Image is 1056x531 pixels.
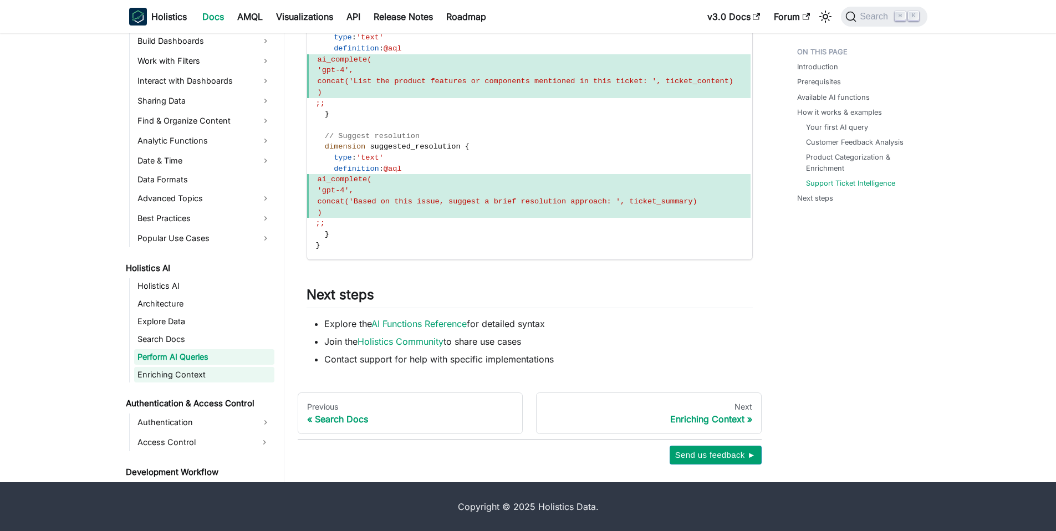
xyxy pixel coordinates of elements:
[134,331,274,347] a: Search Docs
[841,7,927,27] button: Search (Command+K)
[356,33,384,42] span: 'text'
[318,197,697,206] span: concat('Based on this issue, suggest a brief resolution approach: ', ticket_summary)
[134,229,274,247] a: Popular Use Cases
[356,154,384,162] span: 'text'
[129,8,147,25] img: Holistics
[134,32,274,50] a: Build Dashboards
[134,72,274,90] a: Interact with Dashboards
[334,44,379,53] span: definition
[318,208,322,217] span: )
[340,8,367,25] a: API
[134,132,274,150] a: Analytic Functions
[318,88,322,96] span: )
[254,433,274,451] button: Expand sidebar category 'Access Control'
[324,335,753,348] li: Join the to share use cases
[134,367,274,382] a: Enriching Context
[806,178,895,188] a: Support Ticket Intelligence
[384,165,402,173] span: @aql
[231,8,269,25] a: AMQL
[352,33,356,42] span: :
[134,152,274,170] a: Date & Time
[316,219,325,227] span: ;;
[176,500,881,513] div: Copyright © 2025 Holistics Data.
[334,165,379,173] span: definition
[123,396,274,411] a: Authentication & Access Control
[316,99,325,108] span: ;;
[134,190,274,207] a: Advanced Topics
[379,165,384,173] span: :
[196,8,231,25] a: Docs
[767,8,817,25] a: Forum
[856,12,895,22] span: Search
[129,8,187,25] a: HolisticsHolistics
[298,392,762,435] nav: Docs pages
[371,318,467,329] a: AI Functions Reference
[352,154,356,162] span: :
[384,44,402,53] span: @aql
[325,110,329,118] span: }
[797,76,841,87] a: Prerequisites
[536,392,762,435] a: NextEnriching Context
[123,464,274,480] a: Development Workflow
[316,241,320,249] span: }
[670,446,762,464] button: Send us feedback ►
[134,92,274,110] a: Sharing Data
[307,402,514,412] div: Previous
[806,152,916,173] a: Product Categorization & Enrichment
[370,142,460,151] span: suggested_resolution
[298,392,523,435] a: PreviousSearch Docs
[134,433,254,451] a: Access Control
[465,142,470,151] span: {
[318,186,354,195] span: 'gpt-4',
[134,52,274,70] a: Work with Filters
[817,8,834,25] button: Switch between dark and light mode (currently light mode)
[134,314,274,329] a: Explore Data
[325,142,365,151] span: dimension
[334,33,352,42] span: type
[797,92,870,103] a: Available AI functions
[367,8,440,25] a: Release Notes
[324,317,753,330] li: Explore the for detailed syntax
[701,8,767,25] a: v3.0 Docs
[151,10,187,23] b: Holistics
[134,278,274,294] a: Holistics AI
[908,11,919,21] kbd: K
[806,137,904,147] a: Customer Feedback Analysis
[134,112,274,130] a: Find & Organize Content
[269,8,340,25] a: Visualizations
[318,55,372,64] span: ai_complete(
[318,66,354,74] span: 'gpt-4',
[895,11,906,21] kbd: ⌘
[334,154,352,162] span: type
[797,62,838,72] a: Introduction
[358,336,443,347] a: Holistics Community
[307,287,753,308] h2: Next steps
[440,8,493,25] a: Roadmap
[134,413,274,431] a: Authentication
[325,132,420,140] span: // Suggest resolution
[675,448,756,462] span: Send us feedback ►
[134,349,274,365] a: Perform AI Queries
[806,122,868,132] a: Your first AI query
[134,296,274,312] a: Architecture
[797,107,882,118] a: How it works & examples
[325,230,329,238] span: }
[307,413,514,425] div: Search Docs
[134,172,274,187] a: Data Formats
[134,210,274,227] a: Best Practices
[545,413,752,425] div: Enriching Context
[324,353,753,366] li: Contact support for help with specific implementations
[545,402,752,412] div: Next
[318,77,734,85] span: concat('List the product features or components mentioned in this ticket: ', ticket_content)
[123,261,274,276] a: Holistics AI
[797,193,833,203] a: Next steps
[318,175,372,183] span: ai_complete(
[379,44,384,53] span: :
